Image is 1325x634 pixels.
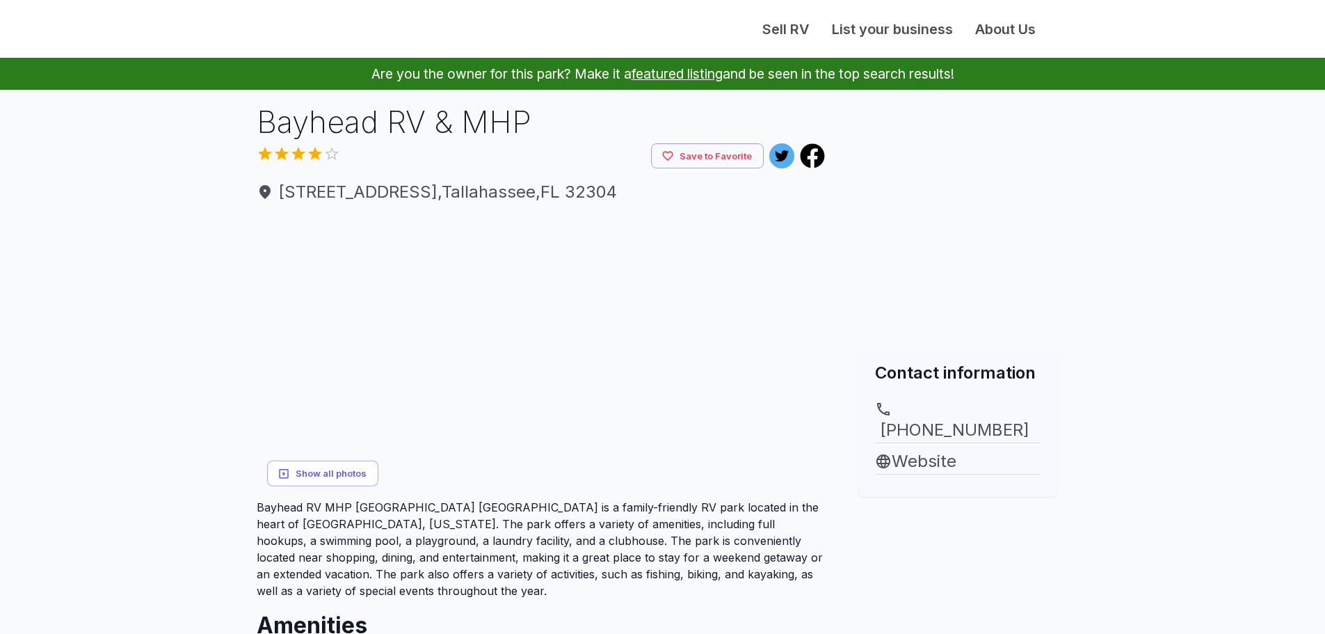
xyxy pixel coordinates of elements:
[17,58,1308,90] p: Are you the owner for this park? Make it a and be seen in the top search results!
[964,19,1047,40] a: About Us
[875,449,1041,474] a: Website
[257,180,826,205] span: [STREET_ADDRESS] , Tallahassee , FL 32304
[875,401,1041,443] a: [PHONE_NUMBER]
[543,359,682,499] img: yH5BAEAAAAALAAAAAABAAEAAAIBRAA7
[751,19,821,40] a: Sell RV
[257,180,826,205] a: [STREET_ADDRESS],Tallahassee,FL 32304
[543,216,682,356] img: yH5BAEAAAAALAAAAAABAAEAAAIBRAA7
[842,112,1074,344] img: Map for Bayhead RV & MHP
[257,101,826,143] h1: Bayhead RV & MHP
[257,499,826,599] p: Bayhead RV MHP [GEOGRAPHIC_DATA] [GEOGRAPHIC_DATA] is a family-friendly RV park located in the he...
[651,143,764,169] button: Save to Favorite
[875,361,1041,384] h2: Contact information
[257,216,540,499] img: yH5BAEAAAAALAAAAAABAAEAAAIBRAA7
[267,461,378,486] button: Show all photos
[686,216,826,356] img: yH5BAEAAAAALAAAAAABAAEAAAIBRAA7
[686,359,826,499] img: yH5BAEAAAAALAAAAAABAAEAAAIBRAA7
[821,19,964,40] a: List your business
[632,65,723,82] a: featured listing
